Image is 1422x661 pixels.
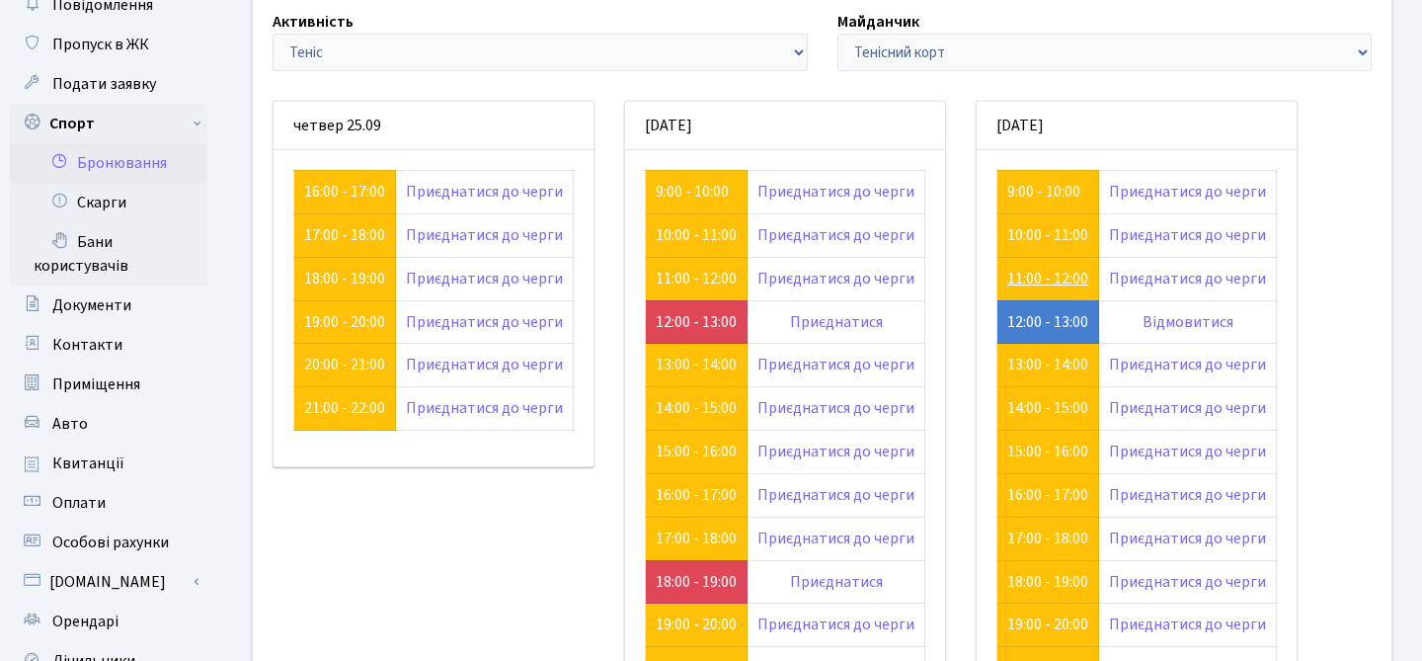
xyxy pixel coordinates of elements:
span: Авто [52,413,88,435]
a: Приєднатися до черги [1109,441,1266,462]
a: 9:00 - 10:00 [1007,181,1080,203]
a: Приєднатися до черги [1109,268,1266,289]
a: 12:00 - 13:00 [1007,311,1088,333]
a: Контакти [10,325,207,365]
span: Контакти [52,334,122,356]
a: Приєднатися до черги [757,181,914,203]
a: 16:00 - 17:00 [304,181,385,203]
a: Скарги [10,183,207,222]
a: 21:00 - 22:00 [304,397,385,419]
div: четвер 25.09 [274,102,593,150]
a: 19:00 - 20:00 [1007,614,1088,635]
a: Приєднатися до черги [1109,224,1266,246]
a: Приєднатися до черги [1109,484,1266,506]
a: Приєднатися до черги [406,268,563,289]
a: 10:00 - 11:00 [656,224,737,246]
a: Орендарі [10,602,207,641]
a: Приєднатися до черги [406,311,563,333]
span: Квитанції [52,453,124,474]
a: 19:00 - 20:00 [304,311,385,333]
a: 18:00 - 19:00 [1007,571,1088,593]
a: Квитанції [10,444,207,483]
a: Приєднатися до черги [406,397,563,419]
a: Приєднатися до черги [1109,528,1266,549]
a: Відмовитися [1143,311,1233,333]
a: 14:00 - 15:00 [1007,397,1088,419]
label: Активність [273,10,354,34]
a: Приєднатися до черги [1109,181,1266,203]
span: Особові рахунки [52,532,169,553]
span: Пропуск в ЖК [52,34,149,55]
label: Майданчик [837,10,919,34]
a: Приєднатися до черги [757,397,914,419]
a: Приєднатися до черги [406,181,563,203]
a: Приєднатися до черги [757,528,914,549]
a: 17:00 - 18:00 [1007,528,1088,549]
a: Авто [10,404,207,444]
a: Приєднатися до черги [406,224,563,246]
a: Приєднатися до черги [757,441,914,462]
a: 13:00 - 14:00 [656,354,737,375]
a: 15:00 - 16:00 [656,441,737,462]
a: Оплати [10,483,207,523]
a: Документи [10,286,207,325]
a: 9:00 - 10:00 [656,181,729,203]
a: Приєднатися до черги [757,268,914,289]
a: [DOMAIN_NAME] [10,562,207,602]
span: Приміщення [52,373,140,395]
div: [DATE] [625,102,945,150]
a: Приєднатися до черги [757,484,914,506]
a: Особові рахунки [10,523,207,562]
a: 15:00 - 16:00 [1007,441,1088,462]
a: Спорт [10,104,207,143]
a: Приєднатися до черги [1109,397,1266,419]
a: Приєднатися до черги [1109,571,1266,593]
a: 14:00 - 15:00 [656,397,737,419]
a: 12:00 - 13:00 [656,311,737,333]
a: Приєднатися до черги [1109,354,1266,375]
span: Подати заявку [52,73,156,95]
a: Бани користувачів [10,222,207,286]
span: Орендарі [52,611,118,632]
a: 20:00 - 21:00 [304,354,385,375]
a: Приєднатися до черги [757,354,914,375]
a: Пропуск в ЖК [10,25,207,64]
a: 16:00 - 17:00 [1007,484,1088,506]
div: [DATE] [977,102,1297,150]
a: 10:00 - 11:00 [1007,224,1088,246]
a: Бронювання [10,143,207,183]
span: Документи [52,294,131,316]
a: Приєднатися [790,311,883,333]
span: Оплати [52,492,106,514]
a: Приєднатися до черги [406,354,563,375]
a: 19:00 - 20:00 [656,614,737,635]
a: Приєднатися до черги [1109,614,1266,635]
a: Приєднатися до черги [757,614,914,635]
a: 11:00 - 12:00 [656,268,737,289]
a: Подати заявку [10,64,207,104]
a: 17:00 - 18:00 [304,224,385,246]
a: 17:00 - 18:00 [656,528,737,549]
a: 16:00 - 17:00 [656,484,737,506]
a: 13:00 - 14:00 [1007,354,1088,375]
a: Приміщення [10,365,207,404]
a: 18:00 - 19:00 [656,571,737,593]
a: 11:00 - 12:00 [1007,268,1088,289]
a: Приєднатися [790,571,883,593]
a: Приєднатися до черги [757,224,914,246]
a: 18:00 - 19:00 [304,268,385,289]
